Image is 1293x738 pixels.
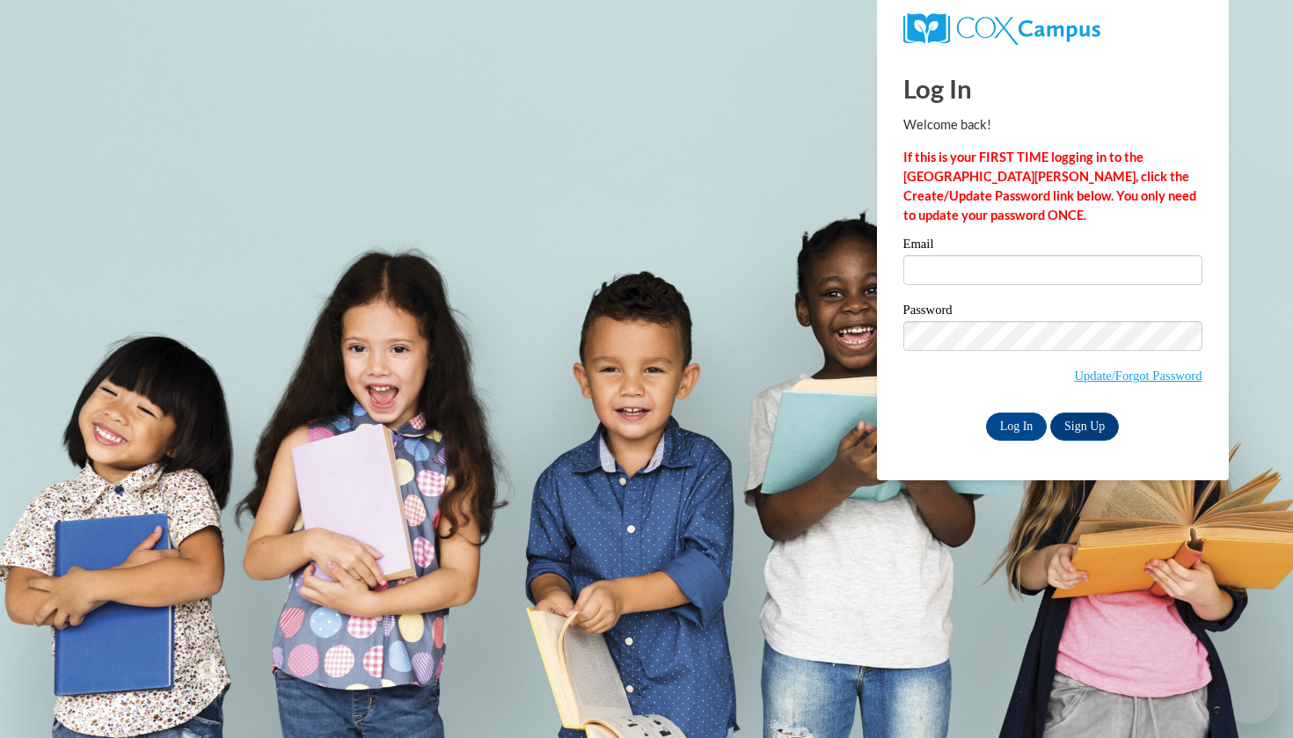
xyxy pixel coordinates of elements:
label: Email [903,237,1202,255]
h1: Log In [903,70,1202,106]
a: Update/Forgot Password [1074,369,1202,383]
a: Sign Up [1050,413,1119,441]
a: COX Campus [903,13,1202,45]
iframe: Button to launch messaging window [1223,668,1279,724]
p: Welcome back! [903,115,1202,135]
img: COX Campus [903,13,1100,45]
input: Log In [986,413,1048,441]
strong: If this is your FIRST TIME logging in to the [GEOGRAPHIC_DATA][PERSON_NAME], click the Create/Upd... [903,150,1196,223]
label: Password [903,303,1202,321]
